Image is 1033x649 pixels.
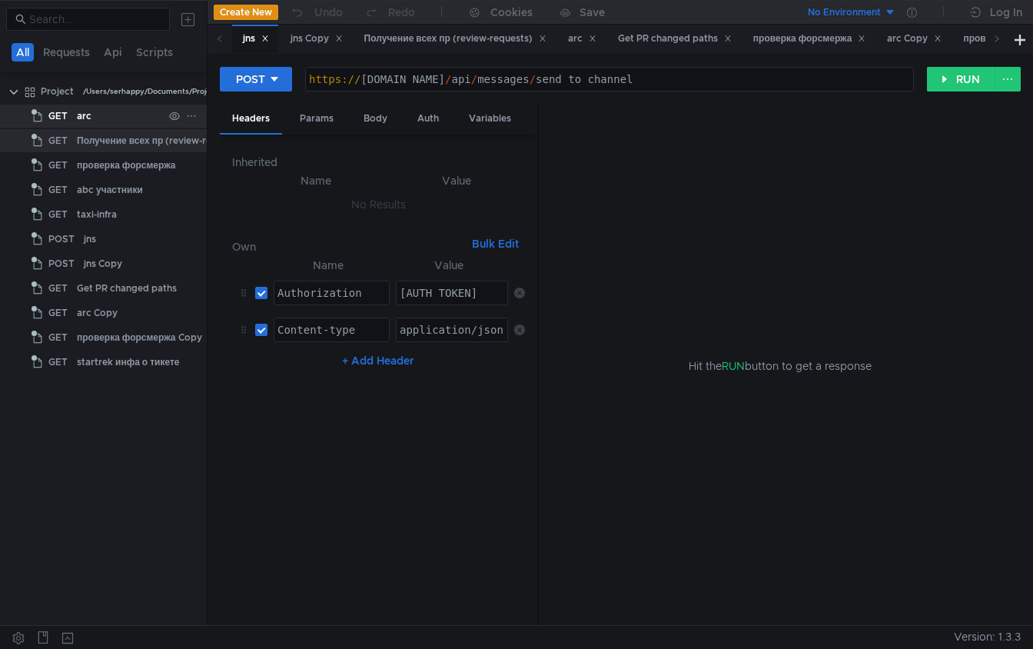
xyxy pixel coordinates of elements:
[84,252,122,275] div: jns Copy
[220,67,292,92] button: POST
[48,351,68,374] span: GET
[29,11,161,28] input: Search...
[232,238,467,256] h6: Own
[753,31,866,47] div: проверка форсмержа
[568,31,596,47] div: arc
[77,154,176,177] div: проверка форсмержа
[214,5,278,20] button: Create New
[388,3,415,22] div: Redo
[131,43,178,62] button: Scripts
[808,5,881,20] div: No Environment
[351,198,406,211] nz-embed-empty: No Results
[48,277,68,300] span: GET
[267,256,390,275] th: Name
[390,256,508,275] th: Value
[405,105,451,133] div: Auth
[41,80,74,103] div: Project
[83,80,218,103] div: /Users/serhappy/Documents/Project
[618,31,732,47] div: Get PR changed paths
[84,228,96,251] div: jns
[77,203,117,226] div: taxi-infra
[354,1,426,24] button: Redo
[99,43,127,62] button: Api
[387,171,526,190] th: Value
[48,203,68,226] span: GET
[38,43,95,62] button: Requests
[954,626,1021,648] span: Version: 1.3.3
[529,105,580,133] div: Other
[48,228,75,251] span: POST
[77,351,179,374] div: startrek инфа о тикете
[990,3,1022,22] div: Log In
[291,31,343,47] div: jns Copy
[887,31,942,47] div: arc Copy
[77,301,118,324] div: arc Copy
[351,105,400,133] div: Body
[12,43,34,62] button: All
[490,3,533,22] div: Cookies
[48,154,68,177] span: GET
[689,358,872,374] span: Hit the button to get a response
[48,326,68,349] span: GET
[364,31,546,47] div: Получение всех пр (review-requests)
[927,67,995,92] button: RUN
[236,71,265,88] div: POST
[77,129,245,152] div: Получение всех пр (review-requests)
[336,351,420,370] button: + Add Header
[77,277,177,300] div: Get PR changed paths
[220,105,282,135] div: Headers
[278,1,354,24] button: Undo
[243,31,269,47] div: jns
[722,359,745,373] span: RUN
[77,326,202,349] div: проверка форсмержа Copy
[466,235,525,253] button: Bulk Edit
[48,178,68,201] span: GET
[48,301,68,324] span: GET
[457,105,523,133] div: Variables
[48,252,75,275] span: POST
[232,153,526,171] h6: Inherited
[77,178,143,201] div: abc участники
[77,105,91,128] div: arc
[580,7,605,18] div: Save
[48,129,68,152] span: GET
[287,105,346,133] div: Params
[244,171,387,190] th: Name
[314,3,343,22] div: Undo
[48,105,68,128] span: GET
